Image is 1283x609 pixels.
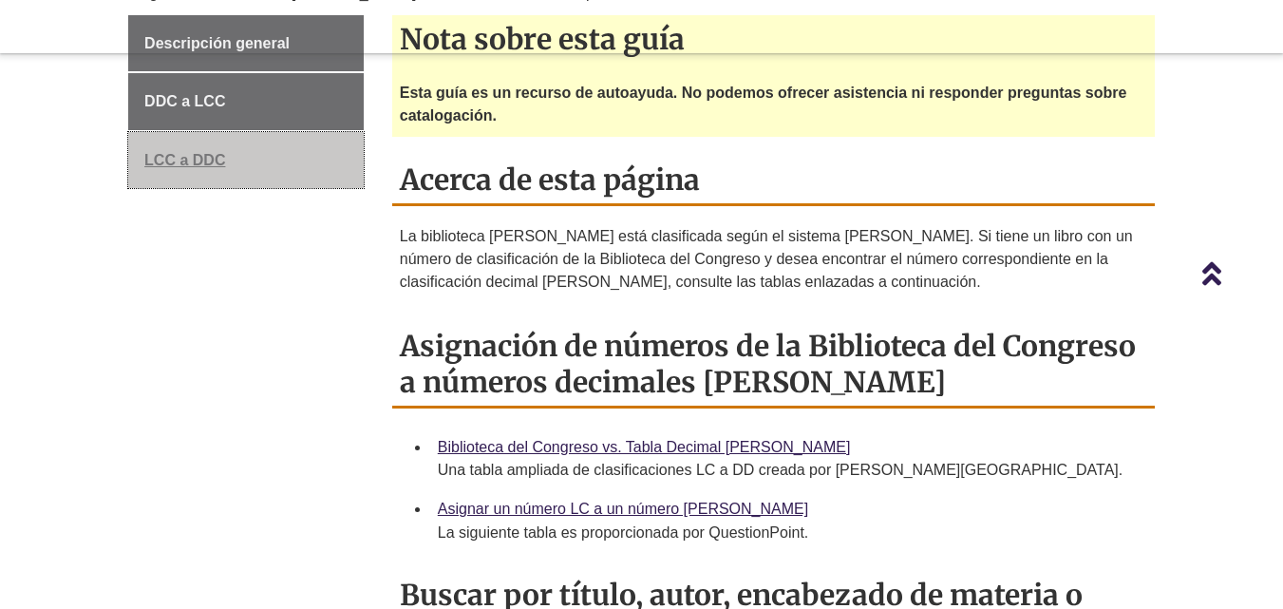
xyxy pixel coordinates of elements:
a: Biblioteca del Congreso vs. Tabla Decimal [PERSON_NAME] [438,439,851,455]
font: Una tabla ampliada de clasificaciones LC a DD creada por [PERSON_NAME][GEOGRAPHIC_DATA]. [438,462,1123,478]
font: La biblioteca [PERSON_NAME] está clasificada según el sistema [PERSON_NAME]. Si tiene un libro co... [400,228,1133,290]
a: Asignar un número LC a un número [PERSON_NAME] [438,501,808,517]
font: LCC a DDC [144,152,225,168]
div: Menú de la página de guía [128,15,364,189]
font: Acerca de esta página [400,162,700,198]
font: Nota sobre esta guía [400,21,685,57]
font: Esta guía es un recurso de autoayuda. No podemos ofrecer asistencia ni responder preguntas sobre ... [400,85,1127,124]
font: DDC a LCC [144,93,225,109]
font: La siguiente tabla es proporcionada por QuestionPoint. [438,524,808,541]
font: Asignación de números de la Biblioteca del Congreso a números decimales [PERSON_NAME] [400,328,1136,400]
a: DDC a LCC [128,73,364,130]
a: Volver arriba [1202,259,1278,285]
a: LCC a DDC [128,132,364,189]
